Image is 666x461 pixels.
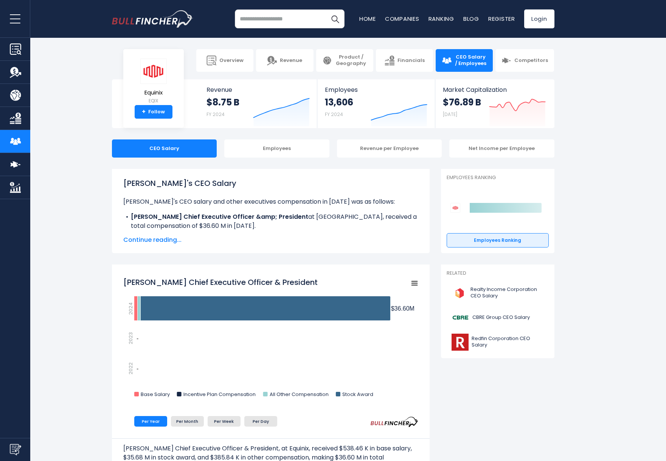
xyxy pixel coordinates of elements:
a: Equinix EQIX [140,58,167,105]
span: Product / Geography [335,54,367,67]
text: Base Salary [141,391,170,398]
text: 2022 [127,362,134,374]
a: Redfin Corporation CEO Salary [447,332,549,353]
a: Market Capitalization $76.89 B [DATE] [435,79,553,128]
img: CBRE logo [451,309,470,326]
div: Employees [224,139,329,158]
text: - [136,365,138,372]
span: Realty Income Corporation CEO Salary [470,286,544,299]
small: FY 2024 [325,111,343,118]
text: Incentive Plan Compensation [183,391,255,398]
strong: + [142,108,146,115]
tspan: [PERSON_NAME] Chief Executive Officer & President [123,277,318,288]
p: [PERSON_NAME]'s CEO salary and other executives compensation in [DATE] was as follows: [123,197,418,206]
a: CBRE Group CEO Salary [447,307,549,328]
text: 2023 [127,332,134,344]
button: Search [326,9,345,28]
span: Equinix [140,90,167,96]
text: - [136,335,138,342]
div: Net Income per Employee [449,139,554,158]
a: Product / Geography [316,49,373,72]
span: Revenue [206,86,310,93]
a: Overview [196,49,253,72]
li: at [GEOGRAPHIC_DATA], received a total compensation of $36.60 M in [DATE]. [123,212,418,230]
strong: $8.75 B [206,96,239,108]
span: Revenue [280,57,302,64]
a: Employees 13,606 FY 2024 [317,79,435,128]
div: Revenue per Employee [337,139,442,158]
small: FY 2024 [206,111,225,118]
text: 2024 [127,302,134,315]
text: All Other Compensation [269,391,328,398]
a: Financials [376,49,433,72]
text: Stock Award [342,391,373,398]
a: +Follow [135,105,172,119]
small: [DATE] [443,111,457,118]
a: Companies [385,15,419,23]
li: Per Month [171,416,204,427]
p: Related [447,270,549,277]
svg: Adaire Fox-Martin Chief Executive Officer & President [123,273,418,405]
small: EQIX [140,97,167,104]
span: Continue reading... [123,235,418,244]
a: Revenue $8.75 B FY 2024 [199,79,317,128]
a: Employees Ranking [447,233,549,248]
span: Competitors [514,57,548,64]
span: Financials [397,57,425,64]
a: Go to homepage [112,10,193,28]
span: Market Capitalization [443,86,546,93]
img: RDFN logo [451,334,469,351]
li: Per Year [134,416,167,427]
span: Overview [219,57,244,64]
span: CBRE Group CEO Salary [472,314,530,321]
img: bullfincher logo [112,10,193,28]
strong: 13,606 [325,96,353,108]
a: Login [524,9,554,28]
strong: $76.89 B [443,96,481,108]
span: CEO Salary / Employees [455,54,487,67]
span: Employees [325,86,427,93]
a: Revenue [256,49,313,72]
img: O logo [451,285,468,302]
p: Employees Ranking [447,175,549,181]
tspan: $36.60M [391,305,414,312]
img: Equinix competitors logo [450,203,460,213]
a: Realty Income Corporation CEO Salary [447,283,549,303]
div: CEO Salary [112,139,217,158]
b: [PERSON_NAME] Chief Executive Officer &amp; President [131,212,308,221]
a: Blog [463,15,479,23]
li: Per Day [244,416,277,427]
a: Home [359,15,376,23]
h1: [PERSON_NAME]'s CEO Salary [123,178,418,189]
li: Per Week [208,416,241,427]
a: Ranking [428,15,454,23]
span: Redfin Corporation CEO Salary [472,336,544,348]
a: CEO Salary / Employees [436,49,493,72]
a: Competitors [495,49,554,72]
a: Register [488,15,515,23]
